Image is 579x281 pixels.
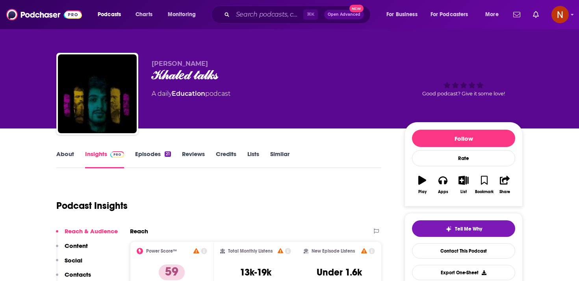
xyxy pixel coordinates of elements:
[317,266,362,278] h3: Under 1.6k
[130,227,148,235] h2: Reach
[65,257,82,264] p: Social
[438,190,448,194] div: Apps
[480,8,508,21] button: open menu
[65,227,118,235] p: Reach & Audience
[152,89,230,99] div: A daily podcast
[58,54,137,133] img: 𝒦𝒽𝒶𝓁𝑒𝒹 𝓉𝒶𝓁𝓀𝓈
[65,242,88,249] p: Content
[182,150,205,168] a: Reviews
[146,248,177,254] h2: Power Score™
[56,150,74,168] a: About
[432,171,453,199] button: Apps
[431,9,468,20] span: For Podcasters
[303,9,318,20] span: ⌘ K
[135,9,152,20] span: Charts
[233,8,303,21] input: Search podcasts, credits, & more...
[228,248,273,254] h2: Total Monthly Listens
[130,8,157,21] a: Charts
[159,264,185,280] p: 59
[324,10,364,19] button: Open AdvancedNew
[510,8,523,21] a: Show notifications dropdown
[168,9,196,20] span: Monitoring
[475,190,494,194] div: Bookmark
[412,171,432,199] button: Play
[386,9,418,20] span: For Business
[165,151,171,157] div: 21
[412,220,515,237] button: tell me why sparkleTell Me Why
[328,13,360,17] span: Open Advanced
[485,9,499,20] span: More
[56,242,88,257] button: Content
[412,130,515,147] button: Follow
[65,271,91,278] p: Contacts
[474,171,494,199] button: Bookmark
[551,6,569,23] button: Show profile menu
[162,8,206,21] button: open menu
[6,7,82,22] img: Podchaser - Follow, Share and Rate Podcasts
[425,8,480,21] button: open menu
[455,226,482,232] span: Tell Me Why
[412,243,515,259] a: Contact This Podcast
[422,91,505,97] span: Good podcast? Give it some love!
[216,150,236,168] a: Credits
[92,8,131,21] button: open menu
[85,150,124,168] a: InsightsPodchaser Pro
[405,60,523,109] div: Good podcast? Give it some love!
[56,227,118,242] button: Reach & Audience
[453,171,474,199] button: List
[530,8,542,21] a: Show notifications dropdown
[56,200,128,212] h1: Podcast Insights
[172,90,205,97] a: Education
[412,150,515,166] div: Rate
[240,266,271,278] h3: 13k-19k
[418,190,427,194] div: Play
[219,6,378,24] div: Search podcasts, credits, & more...
[460,190,467,194] div: List
[495,171,515,199] button: Share
[349,5,364,12] span: New
[499,190,510,194] div: Share
[110,151,124,158] img: Podchaser Pro
[381,8,427,21] button: open menu
[312,248,355,254] h2: New Episode Listens
[135,150,171,168] a: Episodes21
[247,150,259,168] a: Lists
[412,265,515,280] button: Export One-Sheet
[270,150,289,168] a: Similar
[445,226,452,232] img: tell me why sparkle
[551,6,569,23] img: User Profile
[152,60,208,67] span: [PERSON_NAME]
[551,6,569,23] span: Logged in as AdelNBM
[56,257,82,271] button: Social
[98,9,121,20] span: Podcasts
